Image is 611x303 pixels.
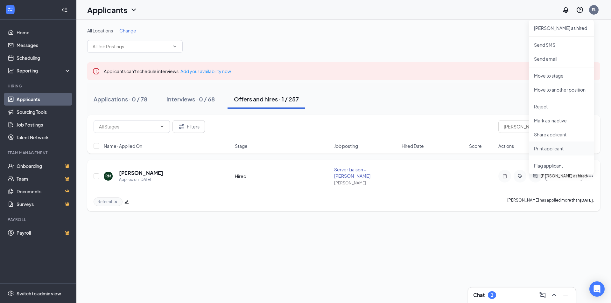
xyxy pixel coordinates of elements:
[17,172,71,185] a: TeamCrown
[234,95,299,103] div: Offers and hires · 1 / 257
[7,6,13,13] svg: WorkstreamLogo
[17,226,71,239] a: PayrollCrown
[507,197,594,206] p: [PERSON_NAME] has applied more than .
[473,292,485,299] h3: Chat
[8,217,70,222] div: Payroll
[8,67,14,74] svg: Analysis
[235,173,330,179] div: Hired
[235,143,248,149] span: Stage
[178,123,186,130] svg: Filter
[119,176,163,183] div: Applied on [DATE]
[172,120,205,133] button: Filter Filters
[17,160,71,172] a: OnboardingCrown
[87,4,127,15] h1: Applicants
[94,95,147,103] div: Applications · 0 / 78
[560,290,571,300] button: Minimize
[113,199,118,204] svg: Cross
[166,95,215,103] div: Interviews · 0 / 68
[516,174,524,179] svg: ActiveTag
[541,174,587,178] span: [PERSON_NAME] as hired
[498,120,594,133] input: Search in offers and hires
[17,290,61,297] div: Switch to admin view
[180,68,231,74] a: Add your availability now
[498,143,514,149] span: Actions
[549,290,559,300] button: ChevronUp
[562,6,570,14] svg: Notifications
[98,199,112,204] span: Referral
[130,6,137,14] svg: ChevronDown
[334,180,398,186] div: [PERSON_NAME]
[61,7,68,13] svg: Collapse
[537,290,548,300] button: ComposeMessage
[17,39,71,52] a: Messages
[17,26,71,39] a: Home
[124,200,129,204] span: edit
[104,68,231,74] span: Applicants can't schedule interviews.
[87,28,113,33] span: All Locations
[334,166,398,179] div: Server Liaison - [PERSON_NAME]
[580,198,593,203] b: [DATE]
[589,281,605,297] div: Open Intercom Messenger
[172,44,177,49] svg: ChevronDown
[17,131,71,144] a: Talent Network
[17,118,71,131] a: Job Postings
[17,67,71,74] div: Reporting
[17,185,71,198] a: DocumentsCrown
[545,171,582,181] button: [PERSON_NAME] as hired
[159,124,165,129] svg: ChevronDown
[17,52,71,64] a: Scheduling
[334,143,358,149] span: Job posting
[119,28,136,33] span: Change
[562,291,569,299] svg: Minimize
[99,123,157,130] input: All Stages
[8,290,14,297] svg: Settings
[586,172,594,180] svg: Ellipses
[491,293,493,298] div: 3
[501,174,509,179] svg: Note
[8,150,70,155] div: Team Management
[550,291,558,299] svg: ChevronUp
[576,6,584,14] svg: QuestionInfo
[105,173,111,179] div: RM
[402,143,424,149] span: Hired Date
[92,67,100,75] svg: Error
[93,43,170,50] input: All Job Postings
[539,291,546,299] svg: ComposeMessage
[8,83,70,89] div: Hiring
[469,143,482,149] span: Score
[104,143,142,149] span: Name · Applied On
[17,198,71,210] a: SurveysCrown
[17,93,71,106] a: Applicants
[592,7,596,12] div: EL
[119,169,163,176] h5: [PERSON_NAME]
[531,174,539,179] svg: ActiveChat
[17,106,71,118] a: Sourcing Tools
